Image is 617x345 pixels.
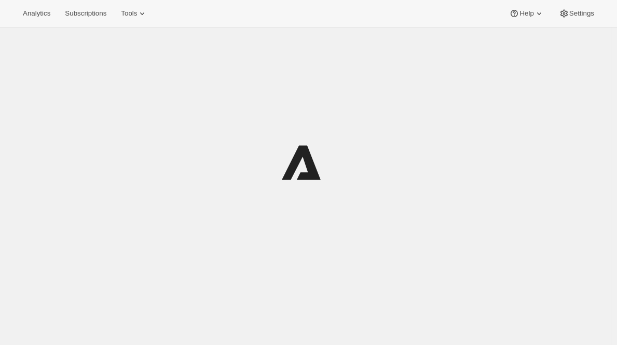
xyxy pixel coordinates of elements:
[65,9,106,18] span: Subscriptions
[121,9,137,18] span: Tools
[59,6,113,21] button: Subscriptions
[553,6,600,21] button: Settings
[23,9,50,18] span: Analytics
[17,6,57,21] button: Analytics
[519,9,533,18] span: Help
[115,6,154,21] button: Tools
[569,9,594,18] span: Settings
[503,6,550,21] button: Help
